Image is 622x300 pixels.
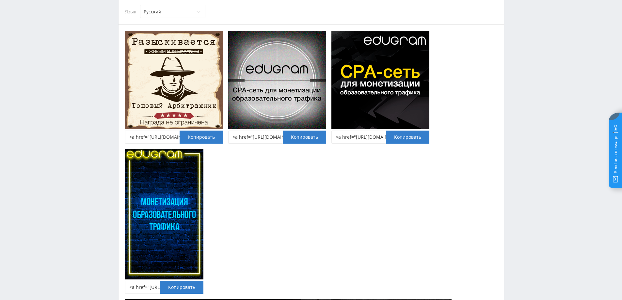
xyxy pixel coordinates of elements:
[283,131,326,144] button: Копировать
[180,131,223,144] button: Копировать
[386,131,429,144] button: Копировать
[168,285,195,290] span: Копировать
[125,5,497,18] div: Язык
[394,134,421,140] span: Копировать
[160,281,203,294] button: Копировать
[291,134,318,140] span: Копировать
[188,134,215,140] span: Копировать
